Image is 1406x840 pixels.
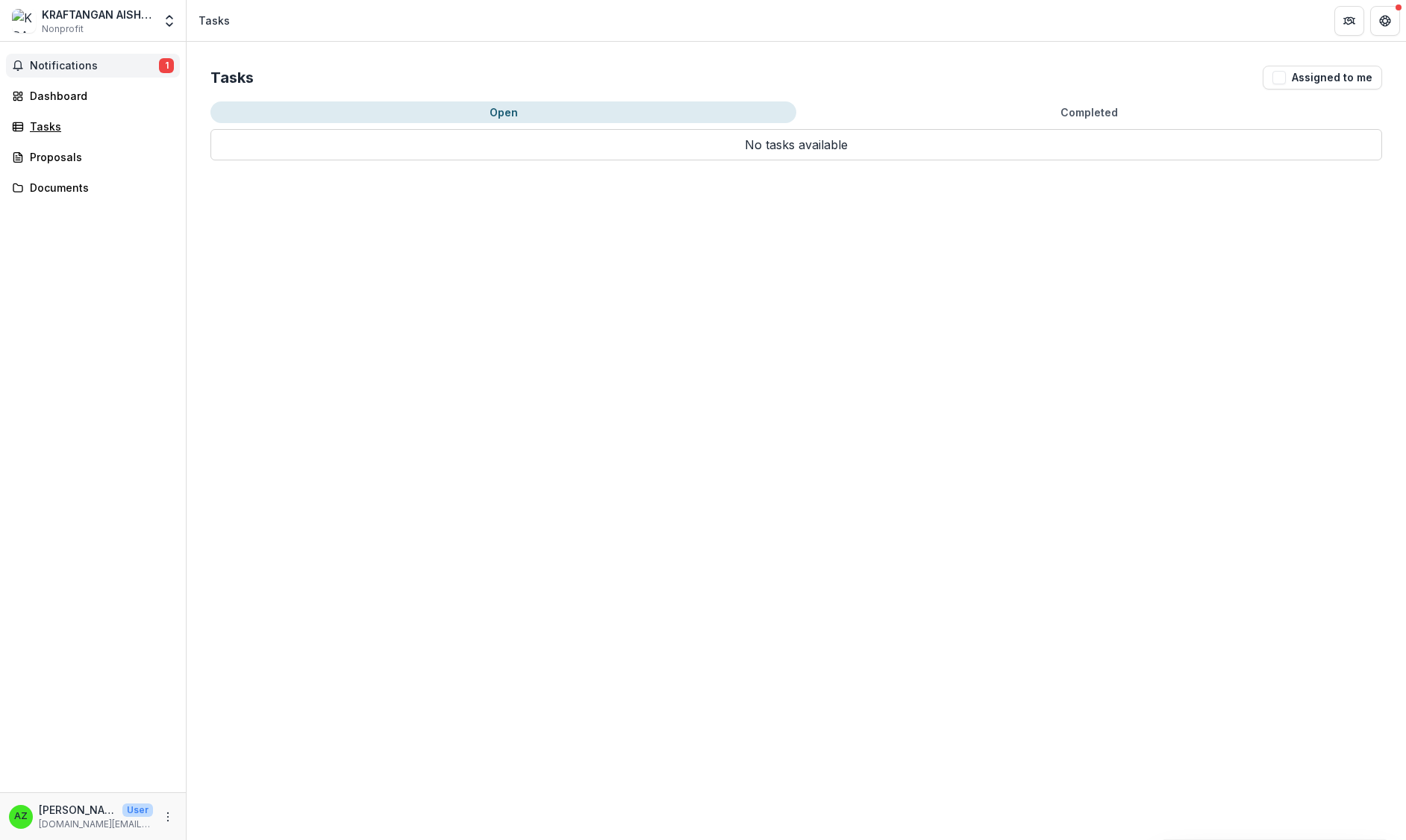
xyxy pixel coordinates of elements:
span: Nonprofit [42,22,84,36]
a: Tasks [6,114,180,139]
button: Notifications1 [6,54,180,78]
button: Partners [1334,6,1364,36]
nav: breadcrumb [193,10,236,31]
div: Tasks [199,13,230,28]
div: Dashboard [30,88,168,104]
a: Documents [6,175,180,200]
button: More [159,808,177,826]
p: User [122,803,153,817]
button: Open entity switcher [159,6,180,36]
button: Completed [796,101,1382,123]
a: Proposals [6,145,180,169]
div: KRAFTANGAN AISHAH HQ [42,7,153,22]
h2: Tasks [210,69,254,87]
button: Open [210,101,796,123]
button: Get Help [1370,6,1400,36]
div: Tasks [30,119,168,134]
div: Aishah ZA [14,812,28,821]
div: Documents [30,180,168,195]
button: Assigned to me [1263,66,1382,90]
p: [PERSON_NAME] [39,802,116,818]
p: [DOMAIN_NAME][EMAIL_ADDRESS][DOMAIN_NAME] [39,818,153,831]
a: Dashboard [6,84,180,108]
span: Notifications [30,60,159,72]
p: No tasks available [210,129,1382,160]
span: 1 [159,58,174,73]
div: Proposals [30,149,168,165]
img: KRAFTANGAN AISHAH HQ [12,9,36,33]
